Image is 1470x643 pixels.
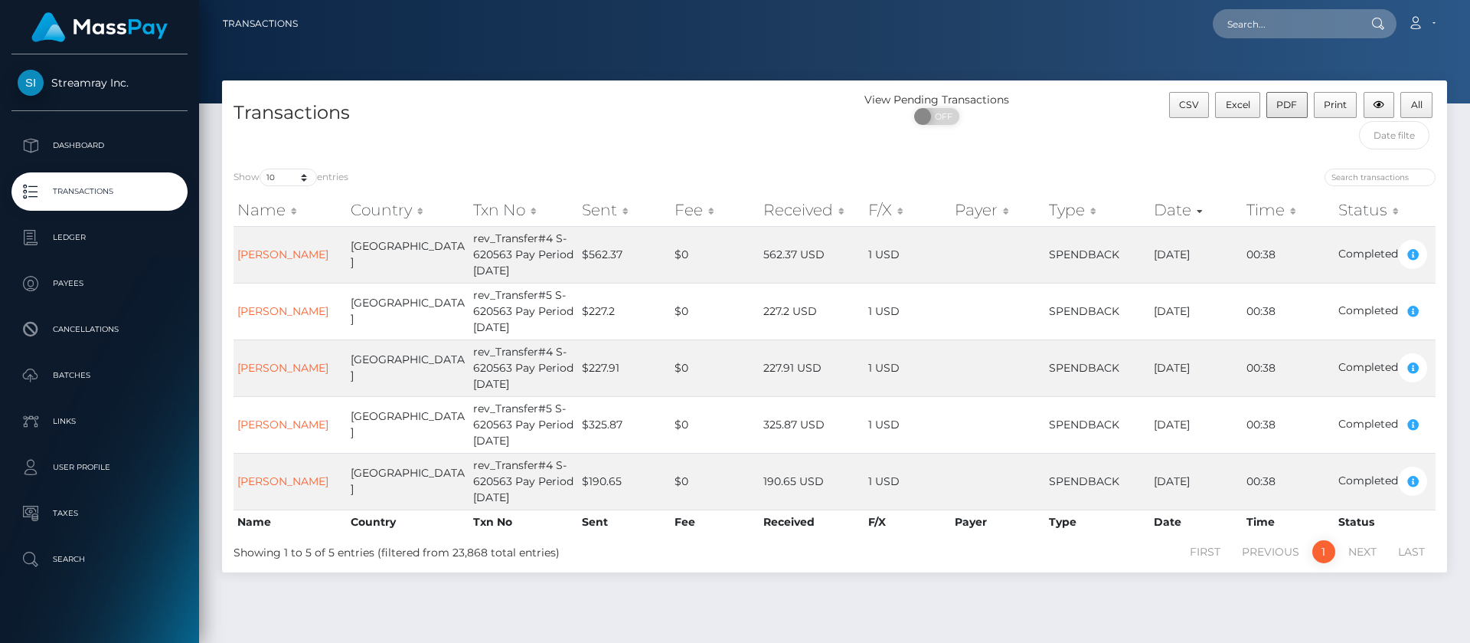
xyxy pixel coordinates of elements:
th: Received: activate to sort column ascending [759,195,864,225]
th: Date: activate to sort column ascending [1150,195,1242,225]
td: $227.2 [578,283,671,340]
th: Type [1045,510,1150,534]
td: $0 [671,453,759,510]
a: [PERSON_NAME] [237,248,328,261]
td: 1 USD [864,396,952,453]
td: 227.2 USD [759,283,864,340]
p: Ledger [18,226,181,249]
td: $227.91 [578,340,671,396]
td: rev_Transfer#5 S-620563 Pay Period [DATE] [469,283,578,340]
a: [PERSON_NAME] [237,474,328,488]
td: Completed [1334,453,1436,510]
td: rev_Transfer#4 S-620563 Pay Period [DATE] [469,340,578,396]
td: 00:38 [1243,340,1335,396]
td: $0 [671,340,759,396]
td: $190.65 [578,453,671,510]
th: F/X: activate to sort column ascending [864,195,952,225]
a: User Profile [11,448,188,487]
td: Completed [1334,396,1436,453]
th: Status [1334,510,1436,534]
span: PDF [1276,99,1297,110]
input: Search transactions [1325,169,1436,186]
td: rev_Transfer#4 S-620563 Pay Period [DATE] [469,226,578,283]
th: Name [234,510,347,534]
th: Fee: activate to sort column ascending [671,195,759,225]
div: View Pending Transactions [835,92,1039,108]
a: Transactions [11,172,188,211]
td: [GEOGRAPHIC_DATA] [347,453,469,510]
img: Streamray Inc. [18,70,44,96]
td: 00:38 [1243,226,1335,283]
th: Txn No: activate to sort column ascending [469,195,578,225]
p: Links [18,410,181,433]
p: Payees [18,272,181,295]
a: Payees [11,264,188,303]
td: $0 [671,283,759,340]
th: Txn No [469,510,578,534]
td: 00:38 [1243,396,1335,453]
button: Excel [1215,92,1260,118]
a: 1 [1312,540,1335,563]
td: SPENDBACK [1045,396,1150,453]
th: Time [1243,510,1335,534]
td: [DATE] [1150,396,1242,453]
th: Fee [671,510,759,534]
th: Name: activate to sort column ascending [234,195,347,225]
td: 00:38 [1243,453,1335,510]
p: Taxes [18,502,181,525]
td: $325.87 [578,396,671,453]
span: All [1411,99,1423,110]
td: 562.37 USD [759,226,864,283]
th: Payer [951,510,1045,534]
td: 190.65 USD [759,453,864,510]
td: rev_Transfer#4 S-620563 Pay Period [DATE] [469,453,578,510]
th: Received [759,510,864,534]
a: Taxes [11,494,188,533]
td: [GEOGRAPHIC_DATA] [347,396,469,453]
td: $0 [671,226,759,283]
a: [PERSON_NAME] [237,418,328,431]
button: Column visibility [1364,92,1395,118]
a: Search [11,540,188,579]
span: Streamray Inc. [11,76,188,90]
td: 325.87 USD [759,396,864,453]
th: Time: activate to sort column ascending [1243,195,1335,225]
td: SPENDBACK [1045,226,1150,283]
td: [DATE] [1150,283,1242,340]
td: Completed [1334,283,1436,340]
td: SPENDBACK [1045,453,1150,510]
button: All [1400,92,1432,118]
a: [PERSON_NAME] [237,304,328,318]
th: Country [347,510,469,534]
span: Excel [1226,99,1250,110]
a: Dashboard [11,126,188,165]
label: Show entries [234,169,348,186]
p: User Profile [18,456,181,479]
a: Links [11,402,188,441]
th: Type: activate to sort column ascending [1045,195,1150,225]
a: Ledger [11,218,188,257]
p: Batches [18,364,181,387]
th: Country: activate to sort column ascending [347,195,469,225]
input: Search... [1213,9,1357,38]
h4: Transactions [234,100,823,126]
td: 1 USD [864,226,952,283]
td: [DATE] [1150,226,1242,283]
td: [GEOGRAPHIC_DATA] [347,283,469,340]
span: OFF [923,108,961,125]
input: Date filter [1359,121,1430,149]
p: Dashboard [18,134,181,157]
span: Print [1324,99,1347,110]
a: Transactions [223,8,298,40]
a: Cancellations [11,310,188,349]
button: PDF [1266,92,1308,118]
td: Completed [1334,226,1436,283]
th: Payer: activate to sort column ascending [951,195,1045,225]
td: SPENDBACK [1045,283,1150,340]
td: SPENDBACK [1045,340,1150,396]
td: 1 USD [864,340,952,396]
th: Date [1150,510,1242,534]
td: Completed [1334,340,1436,396]
td: 00:38 [1243,283,1335,340]
img: MassPay Logo [31,12,168,42]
